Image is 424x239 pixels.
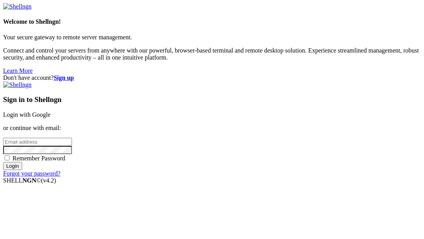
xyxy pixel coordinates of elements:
input: Email address [3,138,72,146]
a: Sign up [54,74,74,81]
p: or continue with email: [3,125,421,132]
img: Shellngn [3,81,32,88]
input: Login [3,162,22,170]
span: Remember Password [12,155,65,162]
h3: Sign in to Shellngn [3,95,421,104]
span: SHELL © [3,177,56,184]
a: Login with Google [3,111,51,118]
a: Forgot your password? [3,170,60,177]
img: Shellngn [3,3,32,10]
a: Learn More [3,67,33,74]
p: Your secure gateway to remote server management. [3,34,421,41]
div: Don't have account? [3,74,421,81]
b: NGN [23,177,37,184]
p: Connect and control your servers from anywhere with our powerful, browser-based terminal and remo... [3,47,421,61]
h4: Welcome to Shellngn! [3,18,421,25]
span: 4.2.0 [41,177,56,184]
input: Remember Password [5,155,10,160]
